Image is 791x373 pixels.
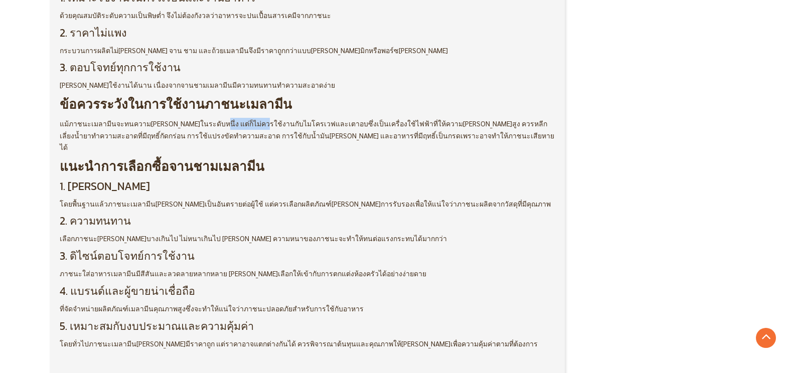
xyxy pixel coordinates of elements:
[60,318,254,334] span: 5. เหมาะสมกับงบประมาณและความคุ้มค่า
[60,234,447,243] span: เลือกภาชนะ[PERSON_NAME]บางเกินไป ไม่หนาเกินไป [PERSON_NAME] ความหนาของภาชนะจะทำให้ทนต่อแรงกระทบได...
[60,199,551,208] span: โดยพื้นฐานแล้วภาชนะเมลามีน[PERSON_NAME]เป็นอันตรายต่อผู้ใช้ แต่ควรเลือกผลิตภัณฑ์[PERSON_NAME]การร...
[60,250,555,263] h3: 3. ดิไซน์ตอบโจทย์การใช้งาน
[756,328,776,348] a: Go to Top
[60,11,331,20] span: ด้วยคุณสมบัติระดับความเป็นพิษต่ำ จึงไม่ต้องกังวลว่าอาหารจะปนเปื้อนสารเคมีจากภาชนะ
[60,285,555,298] h3: 4. แบรนด์และผู้ขายน่าเชื่อถือ
[60,339,538,348] span: โดยทั่วไปภาชนะเมลามีน[PERSON_NAME]มีราคาถูก แต่ราคาอาจแตกต่างกันได้ ควรพิจารณาต้นทุนและคุณภาพให้[...
[60,80,335,89] span: [PERSON_NAME]ใช้งานได้นาน เนื่องจากจานชามเมลามีนมีความทนทานทำความสะอาดง่าย
[60,118,555,153] p: แม้ภาชนะเมลามีนจะทนความ[PERSON_NAME]ในระดับหนึ่ง แต่ก็ไม่ควรใช้งานกับไมโครเวฟและเตาอบซึ่งเป็นเครื...
[60,46,448,55] span: กระบวนการผลิตไม่[PERSON_NAME] จาน ชาม และถ้วยเมลามีนจึงมีราคาถูกกว่าแบบ[PERSON_NAME]มิกหรือพอร์ซ[...
[60,59,181,76] span: 3. ตอบโจทย์ทุกการใช้งาน
[60,213,131,229] span: 2. ความทนทาน
[60,94,292,114] strong: ข้อควรระวังในการใช้งานภาชนะเมลามีน
[60,178,150,195] span: 1. [PERSON_NAME]
[60,304,364,313] span: ที่จัดจำหน่ายผลิตภัณฑ์เมลามีนคุณภาพสูงซึ่งจะทำให้แน่ใจว่าภาชนะปลอดภัยสำหรับการใช้กับอาหาร
[60,25,127,41] span: 2. ราคาไม่แพง
[60,156,264,176] strong: แนะนำการเลือกซื้อจานชามเมลามีน
[60,269,426,278] span: ภาชนะใส่อาหารเมลามีนมีสีสันและลวดลายหลากหลาย [PERSON_NAME]เลือกให้เข้ากับการตกแต่งห้องครัวได้อย่า...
